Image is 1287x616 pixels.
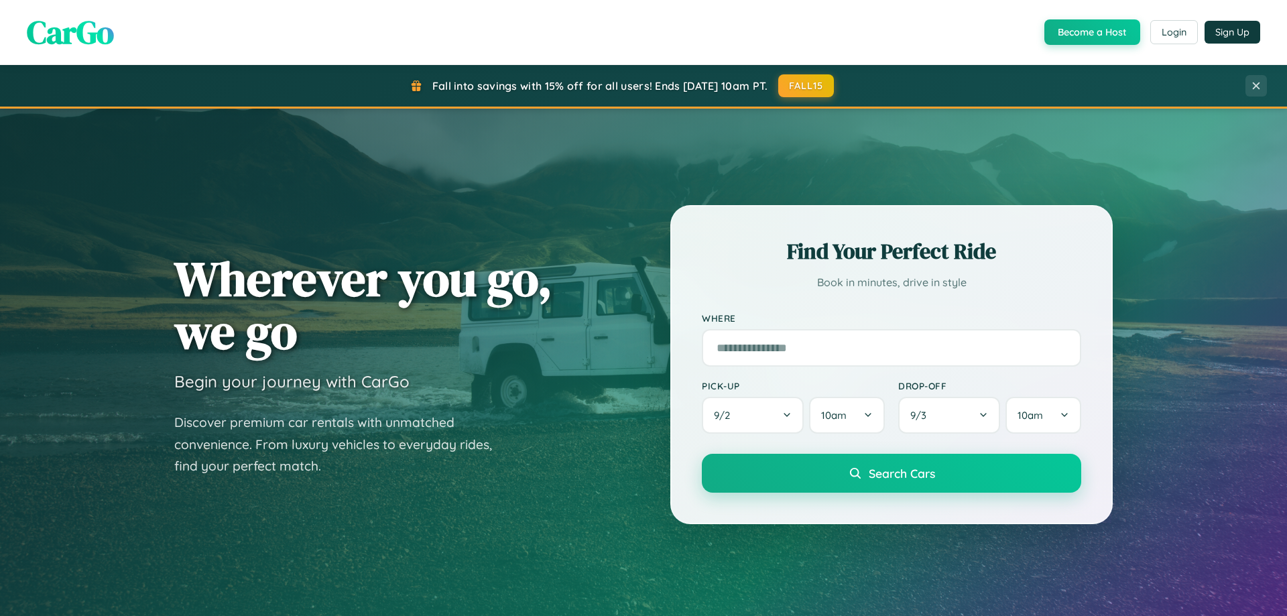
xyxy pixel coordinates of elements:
[1005,397,1081,434] button: 10am
[1018,409,1043,422] span: 10am
[702,454,1081,493] button: Search Cars
[898,380,1081,391] label: Drop-off
[869,466,935,481] span: Search Cars
[809,397,885,434] button: 10am
[702,397,804,434] button: 9/2
[174,371,410,391] h3: Begin your journey with CarGo
[1205,21,1260,44] button: Sign Up
[432,79,768,93] span: Fall into savings with 15% off for all users! Ends [DATE] 10am PT.
[702,312,1081,324] label: Where
[898,397,1000,434] button: 9/3
[27,10,114,54] span: CarGo
[1044,19,1140,45] button: Become a Host
[174,412,509,477] p: Discover premium car rentals with unmatched convenience. From luxury vehicles to everyday rides, ...
[821,409,847,422] span: 10am
[1150,20,1198,44] button: Login
[714,409,737,422] span: 9 / 2
[778,74,835,97] button: FALL15
[174,252,552,358] h1: Wherever you go, we go
[702,237,1081,266] h2: Find Your Perfect Ride
[702,380,885,391] label: Pick-up
[702,273,1081,292] p: Book in minutes, drive in style
[910,409,933,422] span: 9 / 3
